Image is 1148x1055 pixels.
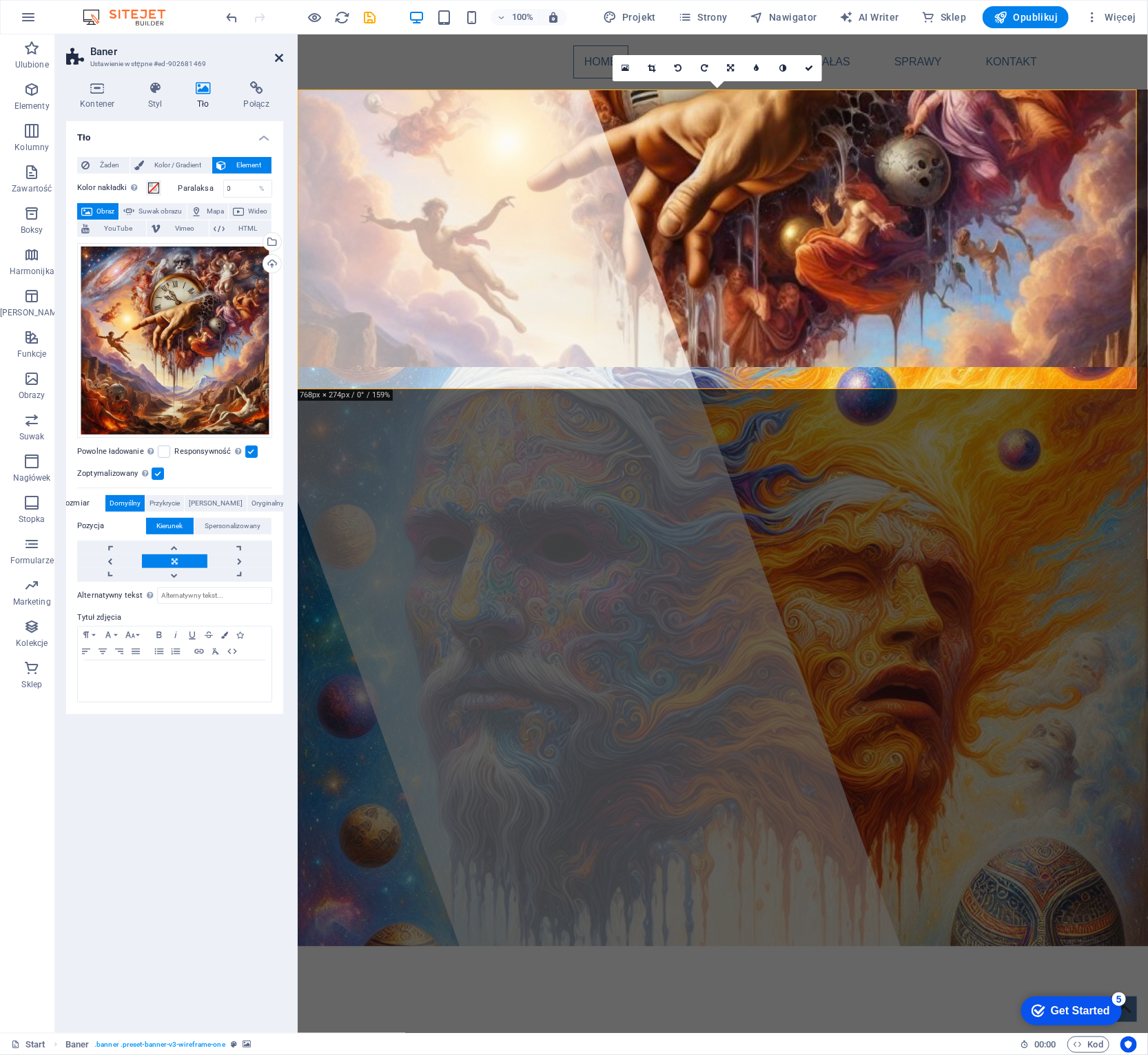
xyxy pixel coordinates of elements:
[224,643,240,660] button: HTML
[21,224,43,236] p: Boksy
[243,1041,251,1048] i: Ten element zawiera tło
[105,495,145,512] button: Domyślny
[150,495,180,512] span: Przykrycie
[717,55,744,81] a: Zmień orientację
[229,220,267,237] span: HTML
[10,555,54,566] p: Formularze
[191,643,207,660] button: Insert Link
[77,243,272,438] div: 0b227d71-4054-4570-a887-ac64e3303b5b-768x768-xHIXNHIzp7dmmE11TnN8rA.jpg
[1085,10,1136,24] span: Więcej
[994,10,1058,24] span: Opublikuj
[90,45,283,58] h2: Baner
[13,596,51,607] p: Marketing
[229,81,283,110] h4: Połącz
[94,643,111,660] button: Align Center
[834,6,905,28] button: AI Writer
[362,9,378,25] button: save
[770,55,796,81] a: Skala szarości
[21,679,42,690] p: Sklep
[77,180,146,196] label: Kolor nakładki
[209,220,271,237] button: HTML
[13,472,51,483] p: Nagłówek
[147,220,208,237] button: Vimeo
[229,203,271,220] button: Wideo
[175,443,245,460] label: Responsywność
[139,203,182,220] span: Suwak obrazu
[66,81,134,110] h4: Kontener
[16,638,48,649] p: Kolekcje
[511,9,533,25] h6: 100%
[1034,1036,1056,1053] span: 00 00
[17,348,47,359] p: Funkcje
[77,609,272,626] label: Tytuł zdjęcia
[130,157,212,174] button: Kolor / Gradient
[77,518,146,534] label: Pozycja
[122,627,144,643] button: Font Size
[94,220,142,237] span: YouTube
[187,203,228,220] button: Mapa
[99,3,112,17] div: 5
[232,627,247,643] button: Icons
[19,431,45,442] p: Suwak
[247,495,288,512] button: Oryginalny
[148,157,207,174] span: Kolor / Gradient
[90,58,256,70] h3: Ustawienie wstępne #ed-902681469
[100,994,327,1025] span: [DOMAIN_NAME]
[678,10,728,24] span: Strony
[750,10,817,24] span: Nawigator
[37,15,96,28] div: Get Started
[225,10,240,25] i: Cofnij: Zmień obraz (Ctrl+Z)
[77,203,119,220] button: Obraz
[1080,6,1142,28] button: Więcej
[94,1036,225,1053] span: . banner .preset-banner-v3-wireframe-one
[217,627,232,643] button: Colors
[201,627,217,643] button: Strikethrough
[100,627,122,643] button: Font Family
[224,9,240,25] button: undo
[639,55,665,81] a: Moduł przycinania
[8,7,108,36] div: Get Started 5 items remaining, 0% complete
[796,55,822,81] a: Potwierdź ( Ctrl ⏎ )
[1020,1036,1056,1053] h6: Czas sesji
[145,495,184,512] button: Przykrycie
[77,157,130,174] button: Żaden
[691,55,717,81] a: Obróć w prawo o 90°
[1120,1036,1137,1053] button: Usercentrics
[307,9,323,25] button: Kliknij tutaj, aby wyjść z trybu podglądu i kontynuować edycję
[12,183,52,194] p: Zawartość
[252,180,271,197] div: %
[207,203,224,220] span: Mapa
[212,157,271,174] button: Element
[127,643,144,660] button: Align Justify
[182,81,230,110] h4: Tło
[119,203,186,220] button: Suwak obrazu
[65,1036,251,1053] nav: breadcrumb
[597,6,662,28] button: Projekt
[597,6,662,28] div: Projekt (Ctrl+Alt+Y)
[916,6,972,28] button: Sklep
[362,10,378,25] i: Zapisz (Ctrl+S)
[921,10,966,24] span: Sklep
[15,59,49,70] p: Ulubione
[252,495,284,512] span: Oryginalny
[184,627,201,643] button: Underline (Ctrl+U)
[207,643,224,660] button: Clear Formatting
[248,203,267,220] span: Wideo
[205,518,261,534] span: Spersonalizowany
[78,643,94,660] button: Align Left
[665,55,691,81] a: Obróć w lewo o 90°
[77,587,157,604] label: Alternatywny tekst
[335,10,351,25] i: Przeładuj stronę
[1044,1039,1046,1049] span: :
[603,10,656,24] span: Projekt
[1067,1036,1109,1053] button: Kod
[11,1036,45,1053] a: Kliknij, aby anulować zaznaczenie. Kliknij dwukrotnie, aby otworzyć Strony
[491,9,540,25] button: 100%
[61,495,105,512] label: Rozmiar
[230,157,267,174] span: Element
[157,587,272,604] input: Alternatywny tekst...
[19,390,45,401] p: Obrazy
[744,6,823,28] button: Nawigator
[77,220,146,237] button: YouTube
[79,9,183,25] img: Editor Logo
